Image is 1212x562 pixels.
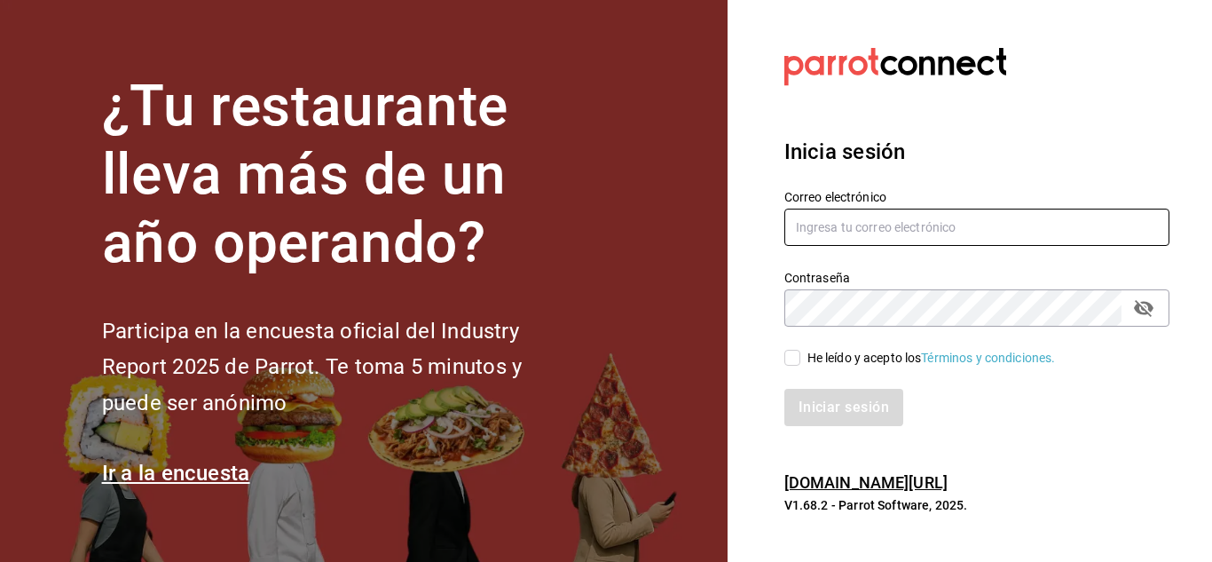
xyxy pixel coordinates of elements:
[102,73,581,277] h1: ¿Tu restaurante lleva más de un año operando?
[784,473,948,492] a: [DOMAIN_NAME][URL]
[784,136,1169,168] h3: Inicia sesión
[784,209,1169,246] input: Ingresa tu correo electrónico
[921,351,1055,365] a: Términos y condiciones.
[784,496,1169,514] p: V1.68.2 - Parrot Software, 2025.
[1129,293,1159,323] button: passwordField
[784,272,1169,284] label: Contraseña
[102,313,581,422] h2: Participa en la encuesta oficial del Industry Report 2025 de Parrot. Te toma 5 minutos y puede se...
[102,461,250,486] a: Ir a la encuesta
[784,191,1169,203] label: Correo electrónico
[807,349,1056,368] div: He leído y acepto los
